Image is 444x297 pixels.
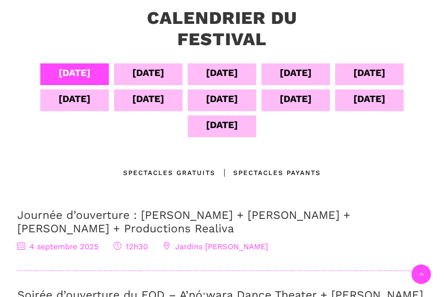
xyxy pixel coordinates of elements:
[353,65,385,80] div: [DATE]
[215,168,321,178] div: Spectacles Payants
[17,208,350,235] a: Journée d’ouverture : [PERSON_NAME] + [PERSON_NAME] + [PERSON_NAME] + Productions Realiva
[163,242,268,251] span: Jardins [PERSON_NAME]
[17,242,98,251] span: 4 septembre 2025
[103,7,341,50] h3: Calendrier du festival
[132,91,164,106] div: [DATE]
[59,91,91,106] div: [DATE]
[206,117,238,132] div: [DATE]
[206,65,238,80] div: [DATE]
[59,65,91,80] div: [DATE]
[280,91,312,106] div: [DATE]
[132,65,164,80] div: [DATE]
[280,65,312,80] div: [DATE]
[206,91,238,106] div: [DATE]
[114,242,148,251] span: 12h30
[123,168,215,178] div: Spectacles gratuits
[353,91,385,106] div: [DATE]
